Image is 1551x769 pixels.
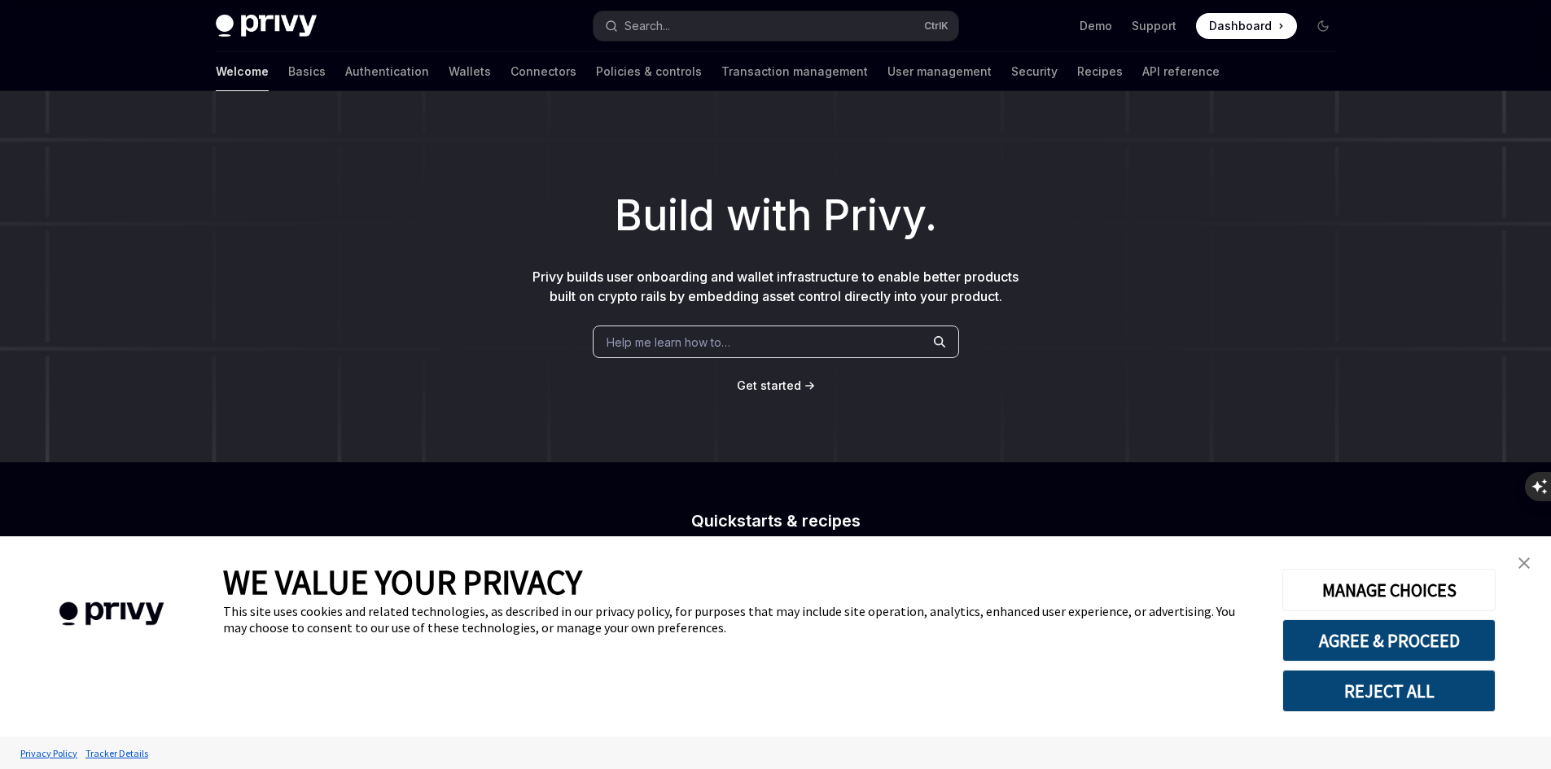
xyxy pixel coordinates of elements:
[1077,52,1123,91] a: Recipes
[1310,13,1336,39] button: Toggle dark mode
[1209,18,1272,34] span: Dashboard
[596,52,702,91] a: Policies & controls
[345,52,429,91] a: Authentication
[1518,557,1530,569] img: close banner
[510,52,576,91] a: Connectors
[1080,18,1112,34] a: Demo
[223,603,1258,636] div: This site uses cookies and related technologies, as described in our privacy policy, for purposes...
[1132,18,1176,34] a: Support
[288,52,326,91] a: Basics
[24,579,199,649] img: company logo
[81,739,152,767] a: Tracker Details
[1282,670,1496,712] button: REJECT ALL
[1282,619,1496,662] button: AGREE & PROCEED
[16,739,81,767] a: Privacy Policy
[223,561,582,603] span: WE VALUE YOUR PRIVACY
[1282,569,1496,611] button: MANAGE CHOICES
[624,16,670,36] div: Search...
[737,378,801,392] span: Get started
[26,184,1525,247] h1: Build with Privy.
[449,52,491,91] a: Wallets
[216,52,269,91] a: Welcome
[532,269,1019,304] span: Privy builds user onboarding and wallet infrastructure to enable better products built on crypto ...
[594,11,958,41] button: Open search
[1196,13,1297,39] a: Dashboard
[1508,547,1540,579] a: close banner
[607,334,730,351] span: Help me learn how to…
[721,52,868,91] a: Transaction management
[737,378,801,394] a: Get started
[1142,52,1220,91] a: API reference
[216,15,317,37] img: dark logo
[489,513,1062,529] h2: Quickstarts & recipes
[1011,52,1058,91] a: Security
[924,20,949,33] span: Ctrl K
[887,52,992,91] a: User management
